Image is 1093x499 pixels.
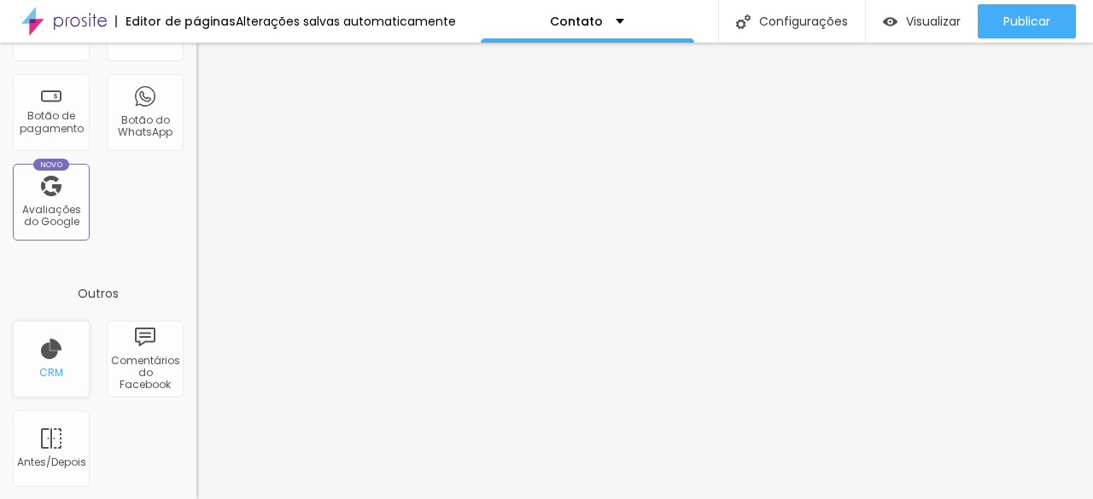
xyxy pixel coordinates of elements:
font: Novo [40,160,63,170]
font: Visualizar [906,13,961,30]
font: Avaliações do Google [22,202,81,229]
font: Botão do WhatsApp [118,113,172,139]
font: Antes/Depois [17,455,86,469]
font: CRM [39,365,63,380]
button: Visualizar [866,4,978,38]
font: Outros [78,285,119,302]
font: Contato [550,13,603,30]
button: Publicar [978,4,1076,38]
font: Configurações [759,13,848,30]
font: Editor de páginas [126,13,236,30]
font: Alterações salvas automaticamente [236,13,456,30]
font: Botão de pagamento [20,108,84,135]
font: Comentários do Facebook [111,353,180,392]
img: Ícone [736,15,751,29]
iframe: Editor [196,43,1093,499]
img: view-1.svg [883,15,897,29]
font: Publicar [1003,13,1050,30]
